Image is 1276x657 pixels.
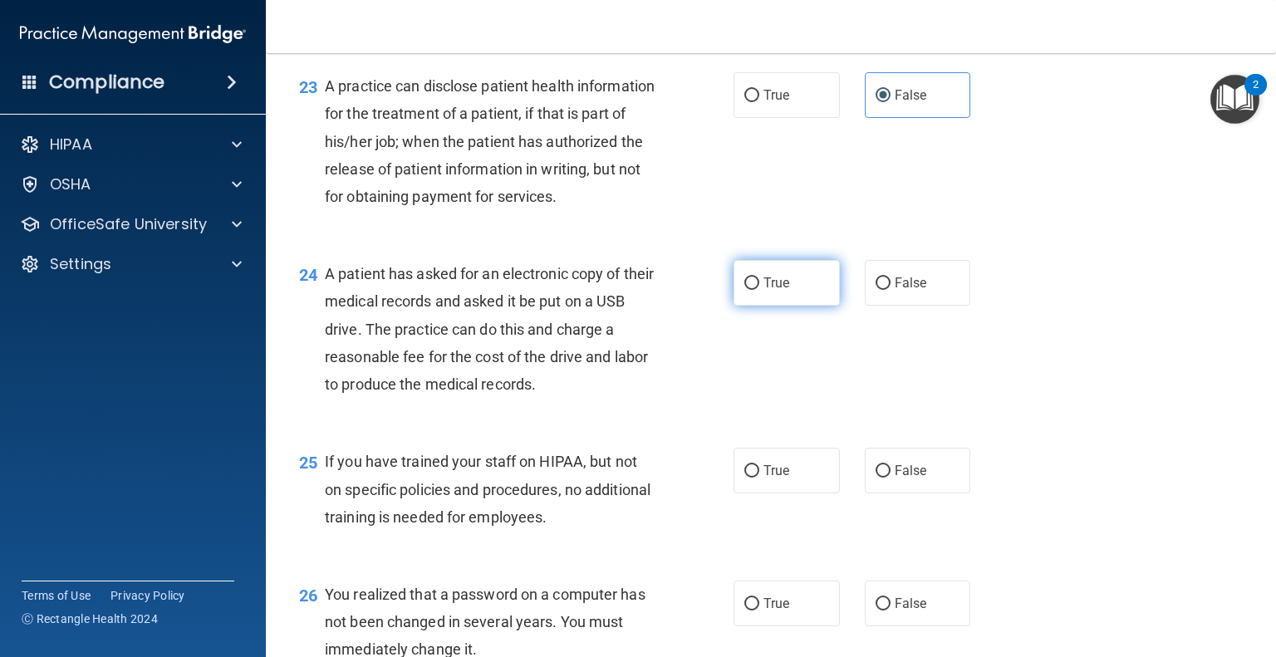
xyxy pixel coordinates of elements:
input: True [744,598,759,610]
span: False [895,87,927,103]
span: 24 [299,265,317,285]
p: Settings [50,254,111,274]
a: Settings [20,254,242,274]
input: False [876,277,891,290]
span: False [895,596,927,611]
span: False [895,275,927,291]
span: True [763,596,789,611]
h4: Compliance [49,71,164,94]
span: 25 [299,453,317,473]
span: True [763,275,789,291]
input: True [744,277,759,290]
input: True [744,465,759,478]
img: PMB logo [20,17,246,51]
span: 26 [299,586,317,606]
span: 23 [299,77,317,97]
p: OSHA [50,174,91,194]
input: True [744,90,759,102]
p: HIPAA [50,135,92,154]
a: Terms of Use [22,587,91,604]
span: False [895,463,927,478]
input: False [876,90,891,102]
input: False [876,465,891,478]
span: True [763,463,789,478]
span: Ⓒ Rectangle Health 2024 [22,610,158,627]
button: Open Resource Center, 2 new notifications [1210,75,1259,124]
a: OfficeSafe University [20,214,242,234]
span: A practice can disclose patient health information for the treatment of a patient, if that is par... [325,77,655,205]
a: HIPAA [20,135,242,154]
span: If you have trained your staff on HIPAA, but not on specific policies and procedures, no addition... [325,453,650,525]
p: OfficeSafe University [50,214,207,234]
input: False [876,598,891,610]
div: 2 [1253,85,1259,106]
a: OSHA [20,174,242,194]
span: True [763,87,789,103]
span: A patient has asked for an electronic copy of their medical records and asked it be put on a USB ... [325,265,654,393]
a: Privacy Policy [110,587,185,604]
